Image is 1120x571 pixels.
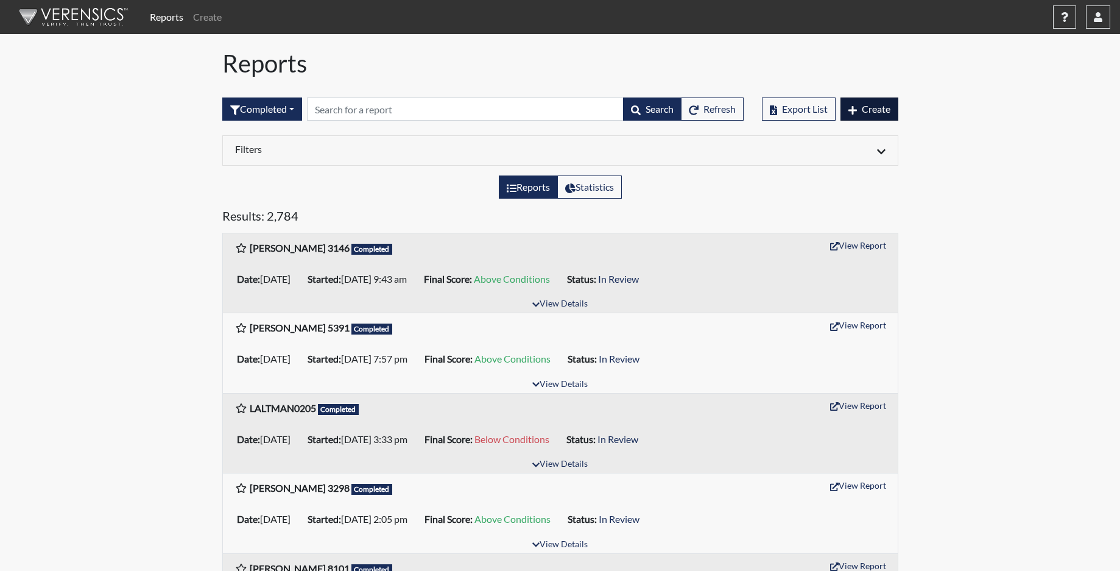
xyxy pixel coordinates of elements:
[237,513,260,525] b: Date:
[527,377,593,393] button: View Details
[782,103,828,115] span: Export List
[222,49,898,78] h1: Reports
[474,433,549,445] span: Below Conditions
[862,103,890,115] span: Create
[226,143,895,158] div: Click to expand/collapse filters
[527,456,593,473] button: View Details
[597,433,638,445] span: In Review
[237,353,260,364] b: Date:
[188,5,227,29] a: Create
[825,396,892,415] button: View Report
[351,324,393,335] span: Completed
[424,273,472,285] b: Final Score:
[232,269,303,289] li: [DATE]
[599,353,639,364] span: In Review
[566,433,596,445] b: Status:
[307,98,624,121] input: Search by Registration ID, Interview Number, or Investigation Name.
[250,402,316,414] b: LALTMAN0205
[308,433,341,445] b: Started:
[424,353,473,364] b: Final Score:
[222,98,302,121] button: Completed
[825,476,892,495] button: View Report
[474,353,551,364] span: Above Conditions
[424,513,473,525] b: Final Score:
[681,98,744,121] button: Refresh
[222,98,302,121] div: Filter by interview status
[598,273,639,285] span: In Review
[499,176,558,199] label: View the list of reports
[232,430,303,449] li: [DATE]
[308,513,341,525] b: Started:
[703,103,736,115] span: Refresh
[762,98,836,121] button: Export List
[303,509,420,529] li: [DATE] 2:05 pm
[474,273,550,285] span: Above Conditions
[303,269,419,289] li: [DATE] 9:43 am
[623,98,682,121] button: Search
[232,509,303,529] li: [DATE]
[568,513,597,525] b: Status:
[222,208,898,228] h5: Results: 2,784
[351,484,393,495] span: Completed
[527,537,593,553] button: View Details
[527,296,593,313] button: View Details
[557,176,622,199] label: View statistics about completed interviews
[308,353,341,364] b: Started:
[351,244,393,255] span: Completed
[646,103,674,115] span: Search
[424,433,473,445] b: Final Score:
[599,513,639,525] span: In Review
[308,273,341,285] b: Started:
[237,273,260,285] b: Date:
[237,433,260,445] b: Date:
[567,273,596,285] b: Status:
[250,482,350,494] b: [PERSON_NAME] 3298
[232,349,303,369] li: [DATE]
[303,349,420,369] li: [DATE] 7:57 pm
[840,98,898,121] button: Create
[250,242,350,254] b: [PERSON_NAME] 3146
[825,316,892,335] button: View Report
[303,430,420,449] li: [DATE] 3:33 pm
[145,5,188,29] a: Reports
[235,143,551,155] h6: Filters
[250,322,350,333] b: [PERSON_NAME] 5391
[825,236,892,255] button: View Report
[474,513,551,525] span: Above Conditions
[568,353,597,364] b: Status:
[318,404,359,415] span: Completed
